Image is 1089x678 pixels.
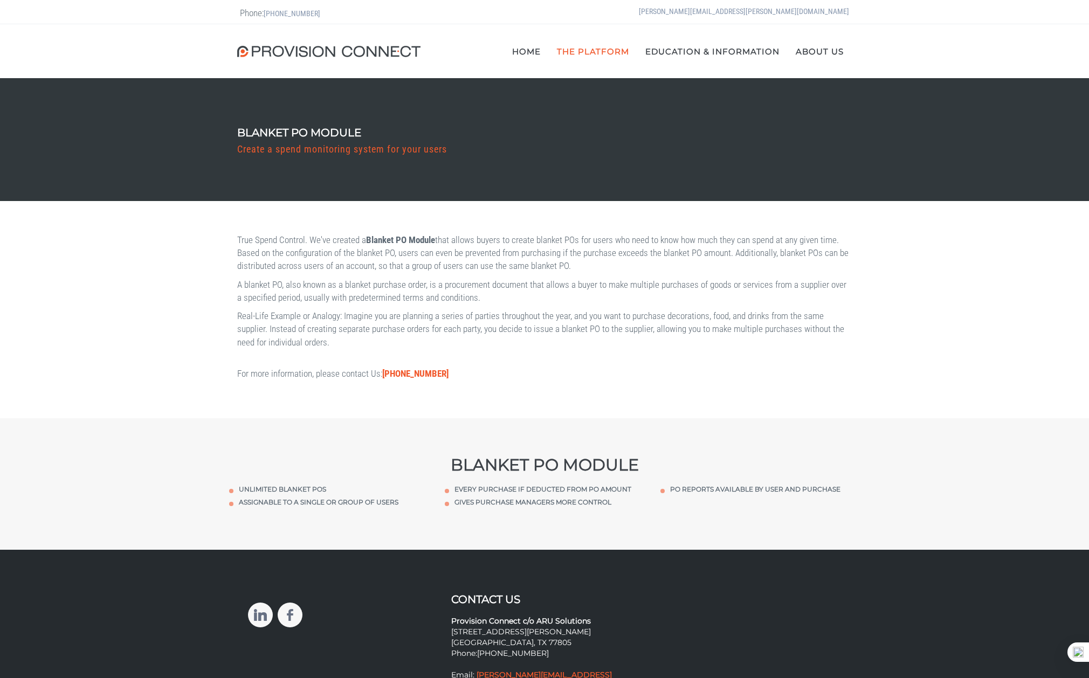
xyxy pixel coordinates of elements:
[1022,611,1089,662] iframe: chat widget
[445,497,644,507] li: gives purchase managers more control
[788,24,852,78] a: About Us
[660,485,860,494] li: PO reports available by user and purchase
[445,485,644,494] li: every purchase if deducted from PO amount
[451,616,591,626] strong: Provision Connect c/o ARU Solutions
[451,593,638,605] h3: Contact Us
[237,144,447,155] h3: Create a spend monitoring system for your users
[549,24,637,78] a: The Platform
[639,7,849,16] a: [PERSON_NAME][EMAIL_ADDRESS][PERSON_NAME][DOMAIN_NAME]
[477,648,549,658] a: [PHONE_NUMBER]
[504,24,549,78] a: Home
[237,278,852,305] p: A blanket PO, also known as a blanket purchase order, is a procurement document that allows a buy...
[637,24,788,78] a: Education & Information
[237,309,852,349] p: Real-Life Example or Analogy: Imagine you are planning a series of parties throughout the year, a...
[264,9,320,18] a: [PHONE_NUMBER]
[237,367,852,380] p: For more information, please contact Us:
[229,485,429,494] li: Unlimited blanket POs
[237,233,852,273] p: True Spend Control. We've created a that allows buyers to create blanket POs for users who need t...
[237,127,447,139] h1: Blanket PO Module
[366,234,435,245] b: Blanket PO Module
[229,497,429,507] li: Assignable to a single or group of users
[382,368,449,379] a: [PHONE_NUMBER]
[229,456,860,474] h3: Blanket PO Module
[237,46,426,57] img: Provision Connect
